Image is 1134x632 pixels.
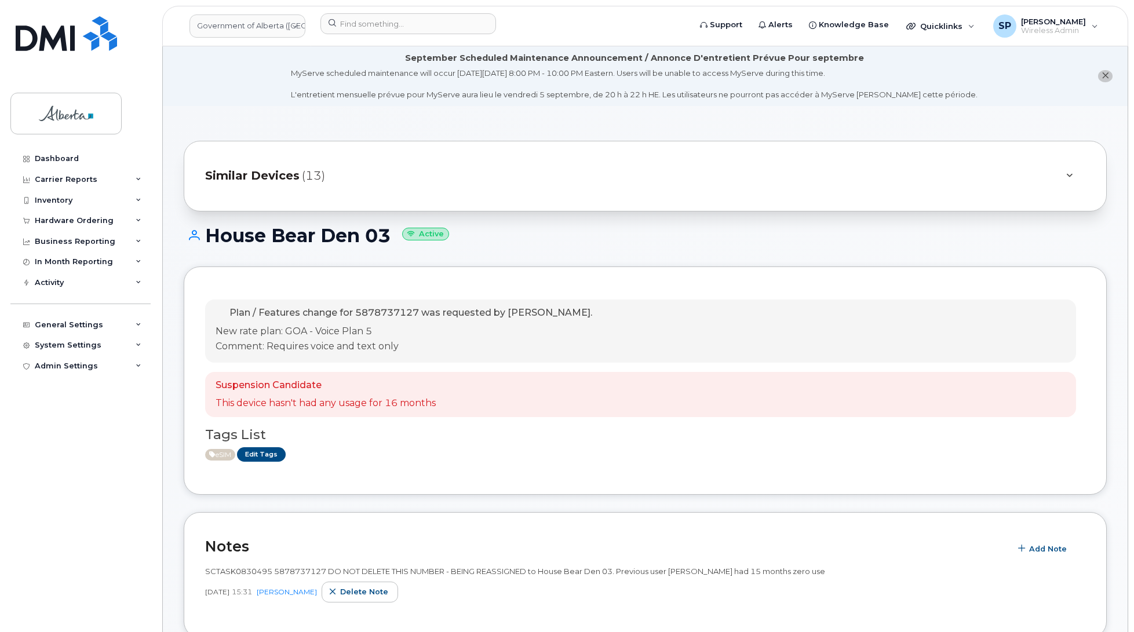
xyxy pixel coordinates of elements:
[205,449,235,461] span: Active
[216,397,436,410] p: This device hasn't had any usage for 16 months
[205,428,1085,442] h3: Tags List
[216,325,592,338] p: New rate plan: GOA - Voice Plan 5
[216,379,436,392] p: Suspension Candidate
[184,225,1107,246] h1: House Bear Den 03
[1029,543,1067,554] span: Add Note
[205,167,300,184] span: Similar Devices
[302,167,325,184] span: (13)
[232,587,252,597] span: 15:31
[291,68,978,100] div: MyServe scheduled maintenance will occur [DATE][DATE] 8:00 PM - 10:00 PM Eastern. Users will be u...
[402,228,449,241] small: Active
[205,538,1005,555] h2: Notes
[205,587,229,597] span: [DATE]
[237,447,286,462] a: Edit Tags
[1098,70,1113,82] button: close notification
[340,586,388,597] span: Delete note
[216,340,592,353] p: Comment: Requires voice and text only
[205,567,825,576] span: SCTASK0830495 5878737127 DO NOT DELETE THIS NUMBER - BEING REASSIGNED to House Bear Den 03. Previ...
[322,582,398,602] button: Delete note
[405,52,864,64] div: September Scheduled Maintenance Announcement / Annonce D'entretient Prévue Pour septembre
[229,307,592,318] span: Plan / Features change for 5878737127 was requested by [PERSON_NAME].
[257,587,317,596] a: [PERSON_NAME]
[1011,538,1077,559] button: Add Note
